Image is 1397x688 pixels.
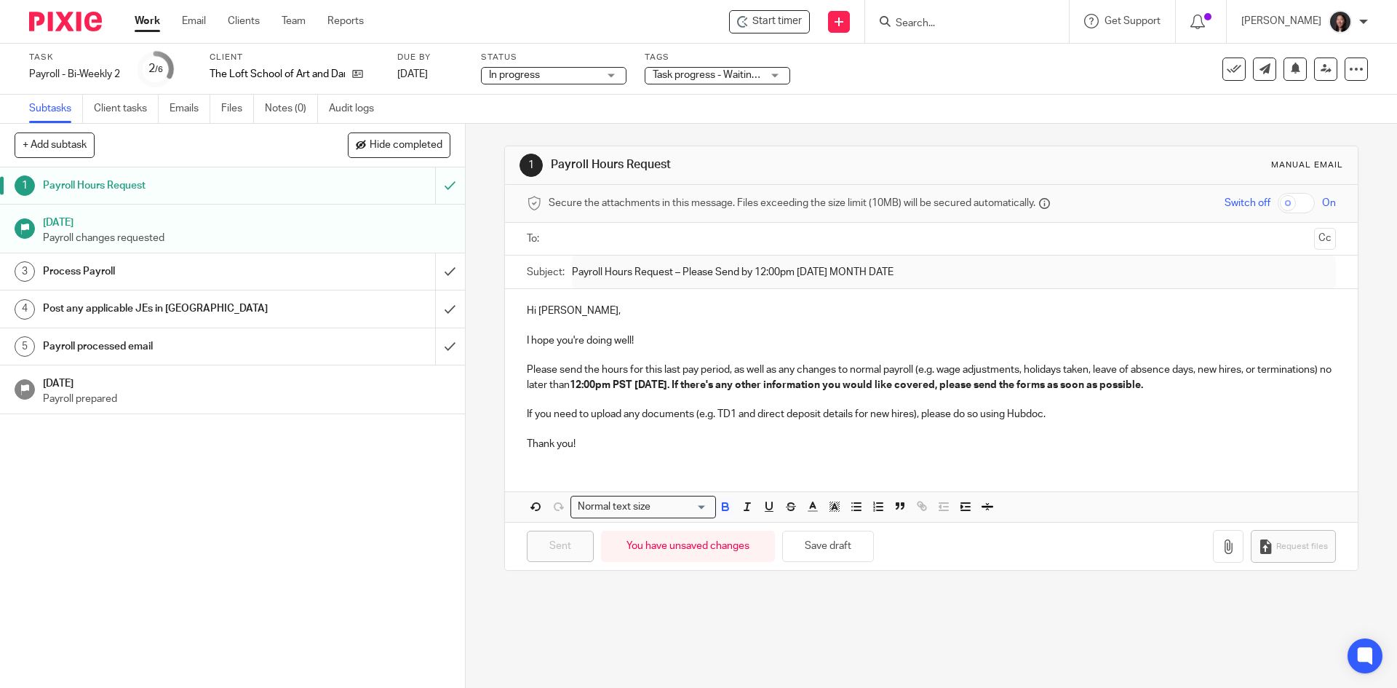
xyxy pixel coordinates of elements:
[397,69,428,79] span: [DATE]
[1241,14,1321,28] p: [PERSON_NAME]
[29,12,102,31] img: Pixie
[520,154,543,177] div: 1
[15,261,35,282] div: 3
[15,336,35,357] div: 5
[43,231,450,245] p: Payroll changes requested
[527,265,565,280] label: Subject:
[574,499,653,515] span: Normal text size
[729,10,810,33] div: The Loft School of Art and Dance - Payroll - Bi-Weekly 2
[228,14,260,28] a: Clients
[894,17,1025,31] input: Search
[348,133,450,157] button: Hide completed
[327,14,364,28] a: Reports
[527,232,543,246] label: To:
[43,212,450,230] h1: [DATE]
[653,70,861,80] span: Task progress - Waiting for client response + 1
[43,175,295,197] h1: Payroll Hours Request
[29,95,83,123] a: Subtasks
[527,531,594,562] input: Sent
[1314,228,1336,250] button: Cc
[570,380,1143,390] strong: 12:00pm PST [DATE]. If there's any other information you would like covered, please send the form...
[1271,159,1343,171] div: Manual email
[370,140,442,151] span: Hide completed
[265,95,318,123] a: Notes (0)
[489,70,540,80] span: In progress
[601,531,775,562] div: You have unsaved changes
[329,95,385,123] a: Audit logs
[135,14,160,28] a: Work
[210,67,345,82] p: The Loft School of Art and Dance
[182,14,206,28] a: Email
[655,499,707,515] input: Search for option
[15,175,35,196] div: 1
[15,299,35,320] div: 4
[43,261,295,282] h1: Process Payroll
[282,14,306,28] a: Team
[170,95,210,123] a: Emails
[1276,541,1328,553] span: Request files
[551,157,963,173] h1: Payroll Hours Request
[527,437,1335,451] p: Thank you!
[527,407,1335,422] p: If you need to upload any documents (e.g. TD1 and direct deposit details for new hires), please d...
[570,496,716,518] div: Search for option
[1105,16,1161,26] span: Get Support
[645,52,790,63] label: Tags
[527,363,1335,392] p: Please send the hours for this last pay period, as well as any changes to normal payroll (e.g. wa...
[549,196,1035,210] span: Secure the attachments in this message. Files exceeding the size limit (10MB) will be secured aut...
[752,14,802,29] span: Start timer
[221,95,254,123] a: Files
[15,133,95,157] button: + Add subtask
[43,298,295,320] h1: Post any applicable JEs in [GEOGRAPHIC_DATA]
[43,336,295,357] h1: Payroll processed email
[210,52,379,63] label: Client
[43,373,450,391] h1: [DATE]
[148,60,163,77] div: 2
[782,531,874,562] button: Save draft
[1225,196,1270,210] span: Switch off
[527,333,1335,348] p: I hope you're doing well!
[527,304,1335,318] p: Hi [PERSON_NAME],
[29,52,120,63] label: Task
[481,52,626,63] label: Status
[155,66,163,74] small: /6
[1251,530,1335,563] button: Request files
[1329,10,1352,33] img: Lili%20square.jpg
[94,95,159,123] a: Client tasks
[1322,196,1336,210] span: On
[397,52,463,63] label: Due by
[29,67,120,82] div: Payroll - Bi-Weekly 2
[43,392,450,406] p: Payroll prepared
